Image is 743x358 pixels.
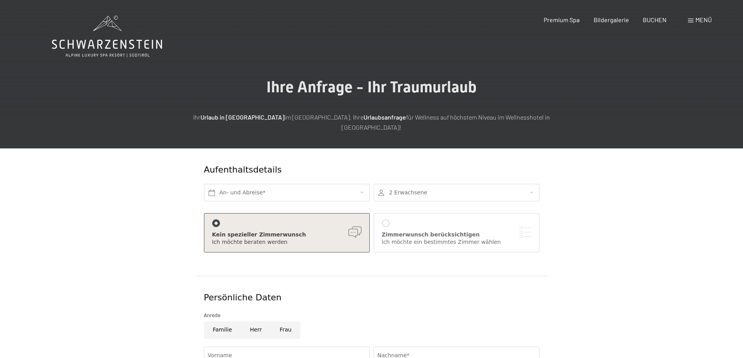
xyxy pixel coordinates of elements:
div: Persönliche Daten [204,292,539,304]
p: Ihr im [GEOGRAPHIC_DATA]. Ihre für Wellness auf höchstem Niveau im Wellnesshotel in [GEOGRAPHIC_D... [177,112,567,132]
div: Ich möchte ein bestimmtes Zimmer wählen [382,238,531,246]
strong: Urlaub in [GEOGRAPHIC_DATA] [200,113,284,121]
strong: Urlaubsanfrage [364,113,406,121]
span: Menü [695,16,712,23]
div: Anrede [204,312,539,319]
div: Ich möchte beraten werden [212,238,362,246]
a: BUCHEN [643,16,667,23]
a: Premium Spa [544,16,580,23]
span: Ihre Anfrage - Ihr Traumurlaub [266,78,477,96]
div: Aufenthaltsdetails [204,164,483,176]
a: Bildergalerie [594,16,629,23]
div: Zimmerwunsch berücksichtigen [382,231,531,239]
div: Kein spezieller Zimmerwunsch [212,231,362,239]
